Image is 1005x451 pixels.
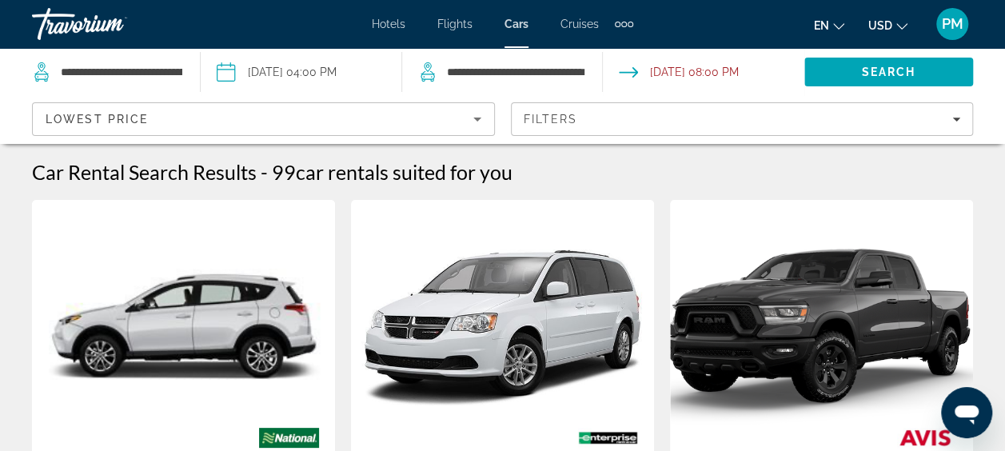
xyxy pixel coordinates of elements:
input: Search pickup location [59,60,184,84]
mat-select: Sort by [46,110,481,129]
button: Open drop-off date and time picker [619,48,739,96]
input: Search dropoff location [445,60,586,84]
img: RAM Rebel or similar [670,232,973,425]
span: USD [868,19,892,32]
button: Filters [511,102,974,136]
span: Filters [524,113,578,126]
a: Cruises [560,18,599,30]
h1: Car Rental Search Results [32,160,257,184]
iframe: Button to launch messaging window [941,387,992,438]
span: Lowest Price [46,113,148,126]
img: Toyota Rav4 or similar [32,269,335,386]
img: Dodge Grand Caravan or similar [351,242,654,413]
span: Search [861,66,915,78]
button: Extra navigation items [615,11,633,37]
a: Flights [437,18,473,30]
a: Cars [504,18,528,30]
button: Change language [814,14,844,37]
span: PM [942,16,963,32]
button: User Menu [931,7,973,41]
span: - [261,160,268,184]
button: Pickup date: Nov 16, 2025 04:00 PM [217,48,337,96]
button: Change currency [868,14,907,37]
button: Search [804,58,973,86]
a: Travorium [32,3,192,45]
span: car rentals suited for you [296,160,512,184]
a: Hotels [372,18,405,30]
span: en [814,19,829,32]
h2: 99 [272,160,512,184]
